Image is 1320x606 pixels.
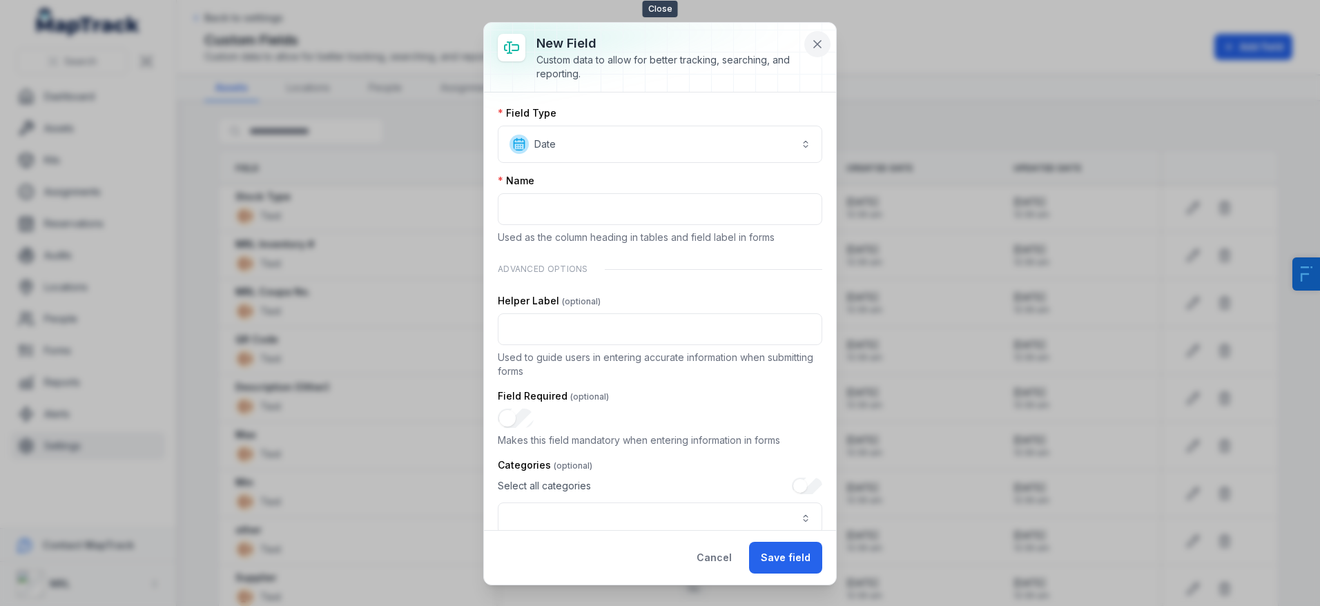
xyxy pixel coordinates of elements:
[498,478,822,534] div: :rfg:-form-item-label
[498,458,592,472] label: Categories
[498,106,556,120] label: Field Type
[498,174,534,188] label: Name
[498,294,601,308] label: Helper Label
[643,1,678,17] span: Close
[498,231,822,244] p: Used as the column heading in tables and field label in forms
[498,433,822,447] p: Makes this field mandatory when entering information in forms
[498,313,822,345] input: :rfe:-form-item-label
[498,255,822,283] div: Advanced Options
[749,542,822,574] button: Save field
[536,53,800,81] div: Custom data to allow for better tracking, searching, and reporting.
[498,193,822,225] input: :rfc:-form-item-label
[498,409,534,428] input: :rff:-form-item-label
[498,126,822,163] button: Date
[498,389,609,403] label: Field Required
[498,479,591,493] span: Select all categories
[498,351,822,378] p: Used to guide users in entering accurate information when submitting forms
[685,542,744,574] button: Cancel
[536,34,800,53] h3: New field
